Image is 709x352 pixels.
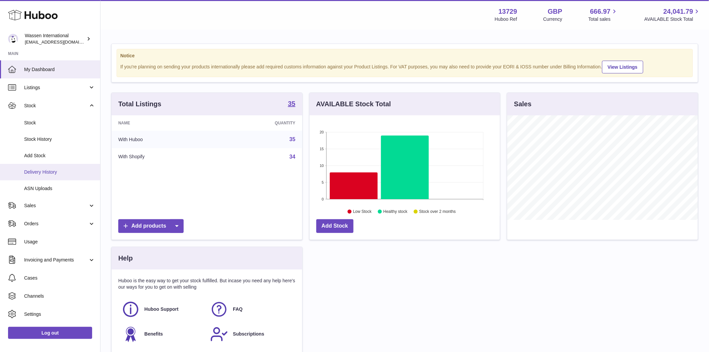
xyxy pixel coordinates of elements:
[24,84,88,91] span: Listings
[320,164,324,168] text: 10
[495,16,517,22] div: Huboo Ref
[24,185,95,192] span: ASN Uploads
[383,210,408,214] text: Healthy stock
[210,325,292,343] a: Subscriptions
[590,7,610,16] span: 666.97
[663,7,693,16] span: 24,041.79
[118,219,184,233] a: Add products
[24,120,95,126] span: Stock
[543,16,563,22] div: Currency
[24,153,95,159] span: Add Stock
[24,239,95,245] span: Usage
[122,325,203,343] a: Benefits
[320,130,324,134] text: 20
[320,147,324,151] text: 15
[25,33,85,45] div: Wassen International
[288,100,295,108] a: 35
[8,34,18,44] img: internationalsupplychain@wassen.com
[8,327,92,339] a: Log out
[112,148,214,166] td: With Shopify
[499,7,517,16] strong: 13729
[210,300,292,318] a: FAQ
[602,61,643,73] a: View Listings
[289,136,296,142] a: 35
[644,7,701,22] a: 24,041.79 AVAILABLE Stock Total
[122,300,203,318] a: Huboo Support
[588,7,618,22] a: 666.97 Total sales
[316,100,391,109] h3: AVAILABLE Stock Total
[289,154,296,160] a: 34
[118,278,296,290] p: Huboo is the easy way to get your stock fulfilled. But incase you need any help here's our ways f...
[24,103,88,109] span: Stock
[120,60,689,73] div: If you're planning on sending your products internationally please add required customs informati...
[588,16,618,22] span: Total sales
[322,180,324,184] text: 5
[288,100,295,107] strong: 35
[322,197,324,201] text: 0
[25,39,99,45] span: [EMAIL_ADDRESS][DOMAIN_NAME]
[548,7,562,16] strong: GBP
[24,275,95,281] span: Cases
[144,331,163,337] span: Benefits
[24,221,88,227] span: Orders
[24,66,95,73] span: My Dashboard
[419,210,456,214] text: Stock over 2 months
[24,136,95,142] span: Stock History
[112,131,214,148] td: With Huboo
[112,115,214,131] th: Name
[233,331,264,337] span: Subscriptions
[24,293,95,299] span: Channels
[24,202,88,209] span: Sales
[118,100,162,109] h3: Total Listings
[353,210,372,214] text: Low Stock
[118,254,133,263] h3: Help
[214,115,302,131] th: Quantity
[24,169,95,175] span: Delivery History
[24,311,95,317] span: Settings
[514,100,531,109] h3: Sales
[120,53,689,59] strong: Notice
[316,219,353,233] a: Add Stock
[24,257,88,263] span: Invoicing and Payments
[144,306,179,312] span: Huboo Support
[233,306,243,312] span: FAQ
[644,16,701,22] span: AVAILABLE Stock Total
